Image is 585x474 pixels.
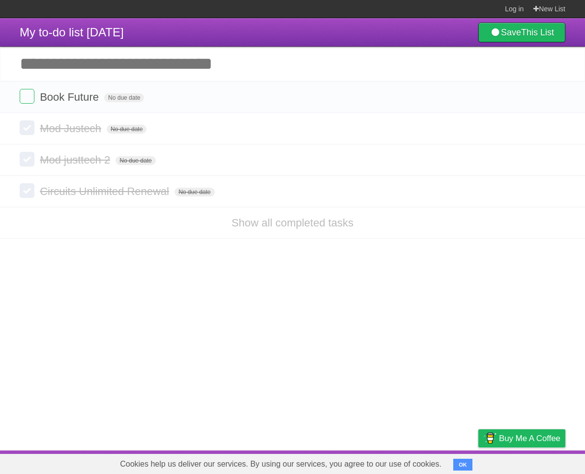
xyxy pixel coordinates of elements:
[232,217,353,229] a: Show all completed tasks
[466,453,491,472] a: Privacy
[478,429,565,447] a: Buy me a coffee
[110,454,451,474] span: Cookies help us deliver our services. By using our services, you agree to our use of cookies.
[40,122,104,135] span: Mod Justech
[20,120,34,135] label: Done
[503,453,565,472] a: Suggest a feature
[20,152,34,167] label: Done
[380,453,420,472] a: Developers
[483,430,497,446] img: Buy me a coffee
[20,26,124,39] span: My to-do list [DATE]
[348,453,368,472] a: About
[432,453,454,472] a: Terms
[499,430,560,447] span: Buy me a coffee
[175,188,214,196] span: No due date
[521,28,554,37] b: This List
[116,156,155,165] span: No due date
[40,154,113,166] span: Mod justtech 2
[40,91,101,103] span: Book Future
[478,23,565,42] a: SaveThis List
[20,183,34,198] label: Done
[20,89,34,104] label: Done
[104,93,144,102] span: No due date
[453,459,472,471] button: OK
[107,125,146,134] span: No due date
[40,185,172,197] span: Circuits Unlimited Renewal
